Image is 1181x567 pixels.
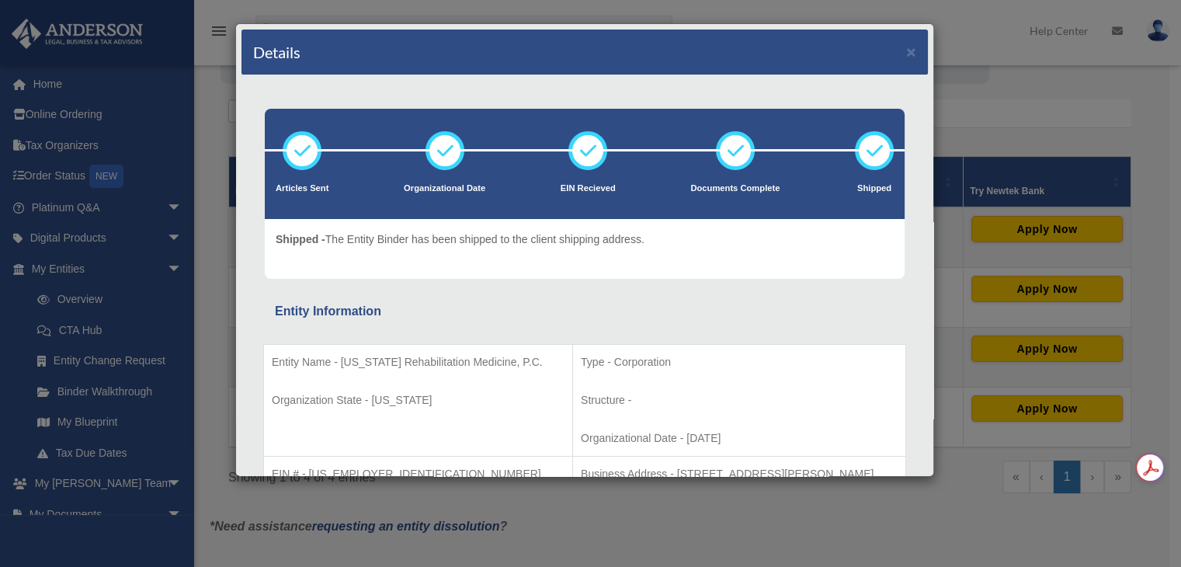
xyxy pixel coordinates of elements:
[906,43,916,60] button: ×
[276,181,328,197] p: Articles Sent
[272,464,564,484] p: EIN # - [US_EMPLOYER_IDENTIFICATION_NUMBER]
[272,391,564,410] p: Organization State - [US_STATE]
[581,391,898,410] p: Structure -
[561,181,616,197] p: EIN Recieved
[253,41,300,63] h4: Details
[690,181,780,197] p: Documents Complete
[581,353,898,372] p: Type - Corporation
[404,181,485,197] p: Organizational Date
[855,181,894,197] p: Shipped
[272,353,564,372] p: Entity Name - [US_STATE] Rehabilitation Medicine, P.C.
[276,233,325,245] span: Shipped -
[581,429,898,448] p: Organizational Date - [DATE]
[275,301,894,322] div: Entity Information
[276,230,644,249] p: The Entity Binder has been shipped to the client shipping address.
[581,464,898,484] p: Business Address - [STREET_ADDRESS][PERSON_NAME]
